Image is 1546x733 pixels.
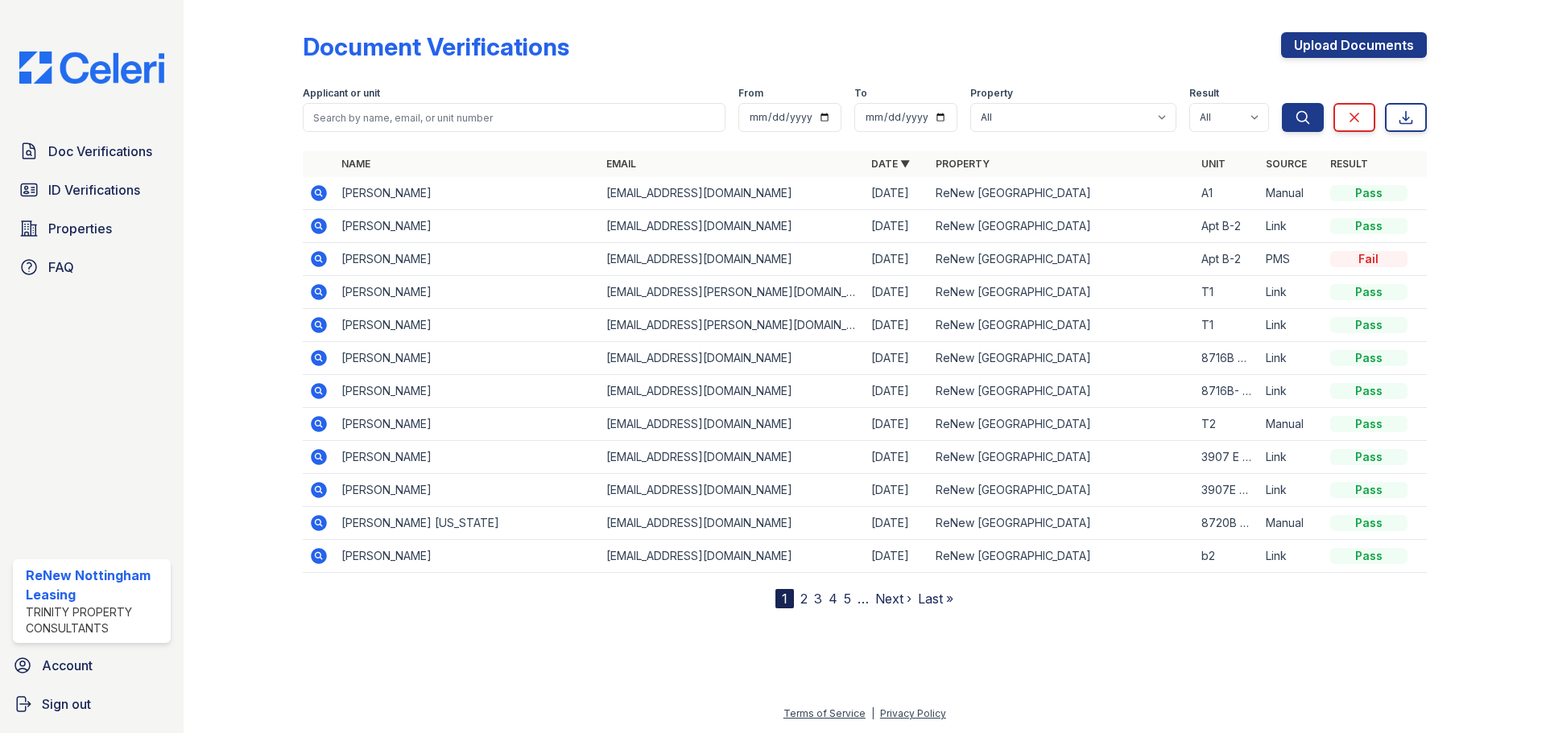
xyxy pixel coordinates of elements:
[1259,210,1324,243] td: Link
[600,441,865,474] td: [EMAIL_ADDRESS][DOMAIN_NAME]
[1201,158,1226,170] a: Unit
[1330,350,1408,366] div: Pass
[775,589,794,608] div: 1
[1330,158,1368,170] a: Result
[1330,449,1408,465] div: Pass
[829,591,837,607] a: 4
[1195,474,1259,507] td: 3907E B-2
[738,87,763,100] label: From
[865,210,929,243] td: [DATE]
[335,540,600,573] td: [PERSON_NAME]
[1259,309,1324,342] td: Link
[1330,251,1408,267] div: Fail
[335,375,600,408] td: [PERSON_NAME]
[303,87,380,100] label: Applicant or unit
[865,540,929,573] td: [DATE]
[865,507,929,540] td: [DATE]
[929,507,1194,540] td: ReNew [GEOGRAPHIC_DATA]
[929,375,1194,408] td: ReNew [GEOGRAPHIC_DATA]
[26,604,164,636] div: Trinity Property Consultants
[6,688,177,720] button: Sign out
[600,177,865,210] td: [EMAIL_ADDRESS][DOMAIN_NAME]
[800,591,808,607] a: 2
[865,177,929,210] td: [DATE]
[865,276,929,309] td: [DATE]
[929,243,1194,276] td: ReNew [GEOGRAPHIC_DATA]
[335,342,600,375] td: [PERSON_NAME]
[1195,243,1259,276] td: Apt B-2
[844,591,851,607] a: 5
[1330,548,1408,564] div: Pass
[600,276,865,309] td: [EMAIL_ADDRESS][PERSON_NAME][DOMAIN_NAME]
[1195,408,1259,441] td: T2
[1259,243,1324,276] td: PMS
[335,210,600,243] td: [PERSON_NAME]
[1259,177,1324,210] td: Manual
[929,309,1194,342] td: ReNew [GEOGRAPHIC_DATA]
[303,32,569,61] div: Document Verifications
[42,694,91,714] span: Sign out
[600,342,865,375] td: [EMAIL_ADDRESS][DOMAIN_NAME]
[335,243,600,276] td: [PERSON_NAME]
[13,251,171,283] a: FAQ
[936,158,990,170] a: Property
[1330,317,1408,333] div: Pass
[13,174,171,206] a: ID Verifications
[1330,284,1408,300] div: Pass
[600,507,865,540] td: [EMAIL_ADDRESS][DOMAIN_NAME]
[1195,309,1259,342] td: T1
[1259,342,1324,375] td: Link
[1189,87,1219,100] label: Result
[600,309,865,342] td: [EMAIL_ADDRESS][PERSON_NAME][DOMAIN_NAME]
[48,219,112,238] span: Properties
[335,177,600,210] td: [PERSON_NAME]
[13,135,171,167] a: Doc Verifications
[600,375,865,408] td: [EMAIL_ADDRESS][DOMAIN_NAME]
[1195,210,1259,243] td: Apt B-2
[48,142,152,161] span: Doc Verifications
[1195,507,1259,540] td: 8720B T-1
[335,309,600,342] td: [PERSON_NAME]
[865,375,929,408] td: [DATE]
[48,257,74,277] span: FAQ
[1259,276,1324,309] td: Link
[854,87,867,100] label: To
[6,51,177,84] img: CE_Logo_Blue-a8612792a0a2168367f1c8372b55b34899dd931a85d93a1a3d3e32e68fde9ad4.png
[1266,158,1307,170] a: Source
[13,212,171,245] a: Properties
[1195,342,1259,375] td: 8716B APTB2
[871,158,910,170] a: Date ▼
[1259,408,1324,441] td: Manual
[1259,507,1324,540] td: Manual
[606,158,636,170] a: Email
[880,707,946,719] a: Privacy Policy
[335,276,600,309] td: [PERSON_NAME]
[1195,276,1259,309] td: T1
[929,408,1194,441] td: ReNew [GEOGRAPHIC_DATA]
[335,408,600,441] td: [PERSON_NAME]
[1330,482,1408,498] div: Pass
[600,540,865,573] td: [EMAIL_ADDRESS][DOMAIN_NAME]
[335,474,600,507] td: [PERSON_NAME]
[929,210,1194,243] td: ReNew [GEOGRAPHIC_DATA]
[865,243,929,276] td: [DATE]
[1195,540,1259,573] td: b2
[929,342,1194,375] td: ReNew [GEOGRAPHIC_DATA]
[1330,383,1408,399] div: Pass
[1195,375,1259,408] td: 8716B- AptB-2
[929,441,1194,474] td: ReNew [GEOGRAPHIC_DATA]
[1195,441,1259,474] td: 3907 E B-2
[871,707,874,719] div: |
[6,649,177,682] a: Account
[865,309,929,342] td: [DATE]
[865,342,929,375] td: [DATE]
[783,707,866,719] a: Terms of Service
[1259,375,1324,408] td: Link
[865,474,929,507] td: [DATE]
[1195,177,1259,210] td: A1
[335,441,600,474] td: [PERSON_NAME]
[1259,540,1324,573] td: Link
[814,591,822,607] a: 3
[42,656,93,675] span: Account
[600,408,865,441] td: [EMAIL_ADDRESS][DOMAIN_NAME]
